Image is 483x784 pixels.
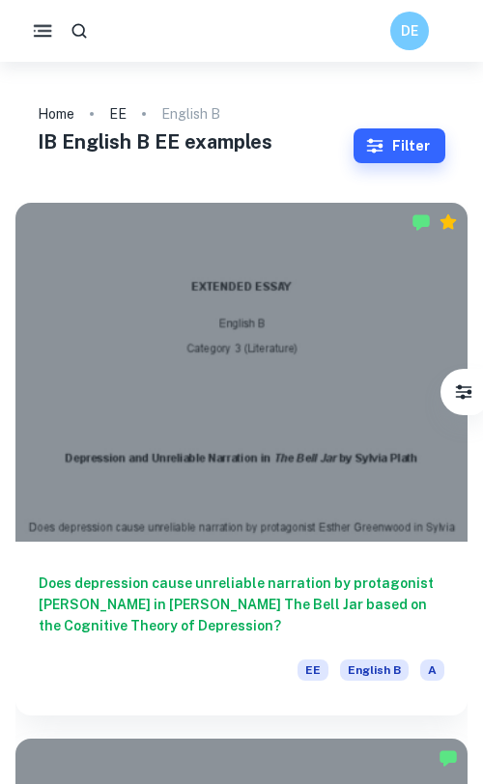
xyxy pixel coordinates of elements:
h1: IB English B EE examples [38,127,353,156]
span: EE [298,659,328,681]
button: Filter [354,128,445,163]
a: Home [38,100,74,127]
div: Premium [439,212,458,232]
img: Marked [439,748,458,768]
h6: DE [399,20,421,42]
button: Filter [444,373,483,411]
button: DE [390,12,429,50]
p: English B [161,103,220,125]
a: EE [109,100,127,127]
img: Marked [412,212,431,232]
span: A [420,659,444,681]
span: English B [340,659,409,681]
a: Does depression cause unreliable narration by protagonist [PERSON_NAME] in [PERSON_NAME] The Bell... [15,203,468,715]
h6: Does depression cause unreliable narration by protagonist [PERSON_NAME] in [PERSON_NAME] The Bell... [39,573,444,636]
